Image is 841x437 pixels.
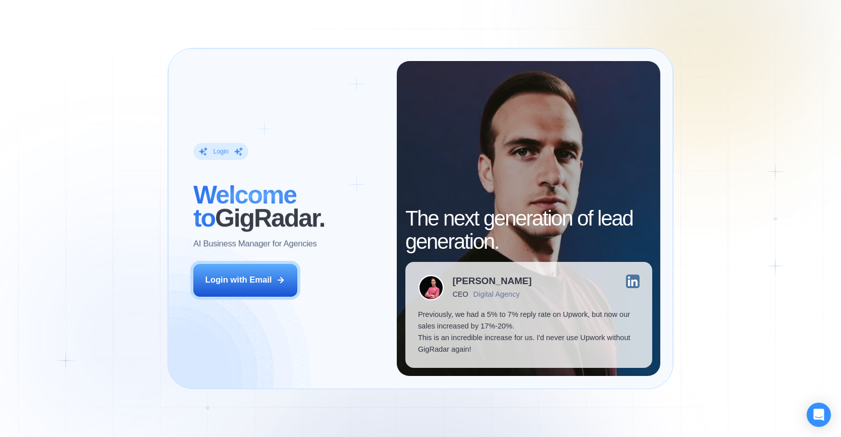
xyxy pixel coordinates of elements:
[453,290,468,299] div: CEO
[193,264,297,297] button: Login with Email
[418,309,640,355] p: Previously, we had a 5% to 7% reply rate on Upwork, but now our sales increased by 17%-20%. This ...
[205,275,272,286] div: Login with Email
[453,277,532,286] div: [PERSON_NAME]
[193,181,296,232] span: Welcome to
[474,290,520,299] div: Digital Agency
[213,148,228,156] div: Login
[193,184,385,230] h2: ‍ GigRadar.
[193,238,317,250] p: AI Business Manager for Agencies
[405,207,652,253] h2: The next generation of lead generation.
[807,403,831,427] div: Open Intercom Messenger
